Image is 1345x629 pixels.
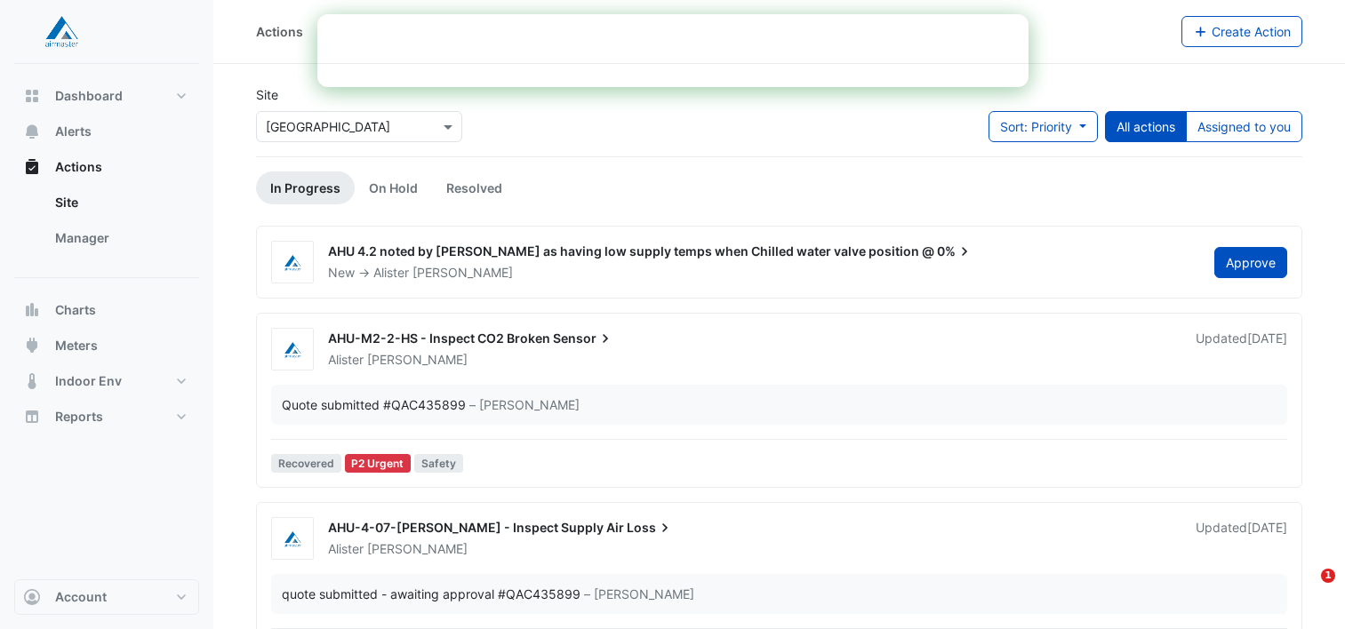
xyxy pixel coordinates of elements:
[55,301,96,319] span: Charts
[23,87,41,105] app-icon: Dashboard
[282,395,466,414] div: Quote submitted #QAC435899
[55,87,123,105] span: Dashboard
[937,243,973,260] span: 0%
[21,14,101,50] img: Company Logo
[14,363,199,399] button: Indoor Env
[317,14,1029,87] iframe: Intercom live chat banner
[367,540,468,558] span: [PERSON_NAME]
[272,530,313,548] img: Airmaster Australia
[256,22,303,41] div: Actions
[14,78,199,114] button: Dashboard
[553,330,614,347] span: Sensor
[345,454,412,473] div: P2 Urgent
[412,264,513,282] span: [PERSON_NAME]
[14,114,199,149] button: Alerts
[23,301,41,319] app-icon: Charts
[23,158,41,176] app-icon: Actions
[14,185,199,263] div: Actions
[41,185,199,220] a: Site
[358,265,370,280] span: ->
[328,520,624,535] span: AHU-4-07-[PERSON_NAME] - Inspect Supply Air
[432,171,516,204] a: Resolved
[23,123,41,140] app-icon: Alerts
[1186,111,1302,142] button: Assigned to you
[256,85,278,104] label: Site
[1196,519,1287,558] div: Updated
[14,399,199,434] button: Reports
[282,585,580,603] div: quote submitted - awaiting approval #QAC435899
[1196,330,1287,369] div: Updated
[1226,255,1276,270] span: Approve
[14,579,199,615] button: Account
[328,330,550,346] span: AHU-M2-2-HS - Inspect CO2 Broken
[55,123,92,140] span: Alerts
[328,243,934,259] span: AHU 4.2 noted by [PERSON_NAME] as having low supply temps when Chilled water valve position @
[469,395,580,414] span: – [PERSON_NAME]
[1321,569,1335,583] span: 1
[1247,330,1287,346] span: Tue 22-Jul-2025 14:16 AEST
[23,372,41,390] app-icon: Indoor Env
[627,519,674,537] span: Loss
[1214,247,1287,278] button: Approve
[328,352,364,367] span: Alister
[55,408,103,426] span: Reports
[14,149,199,185] button: Actions
[1181,16,1303,47] button: Create Action
[989,111,1098,142] button: Sort: Priority
[355,171,432,204] a: On Hold
[414,454,463,473] span: Safety
[14,292,199,328] button: Charts
[373,265,409,280] span: Alister
[271,454,341,473] span: Recovered
[23,408,41,426] app-icon: Reports
[367,351,468,369] span: [PERSON_NAME]
[1000,119,1072,134] span: Sort: Priority
[272,254,313,272] img: Airmaster Australia
[41,220,199,256] a: Manager
[1285,569,1327,611] iframe: Intercom live chat
[55,337,98,354] span: Meters
[1105,111,1187,142] button: All actions
[23,337,41,354] app-icon: Meters
[256,171,355,204] a: In Progress
[272,341,313,359] img: Airmaster Australia
[55,588,107,606] span: Account
[328,265,355,280] span: New
[584,585,694,603] span: – [PERSON_NAME]
[1212,24,1291,39] span: Create Action
[1247,520,1287,535] span: Tue 22-Jul-2025 14:15 AEST
[55,372,122,390] span: Indoor Env
[14,328,199,363] button: Meters
[328,541,364,556] span: Alister
[55,158,102,176] span: Actions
